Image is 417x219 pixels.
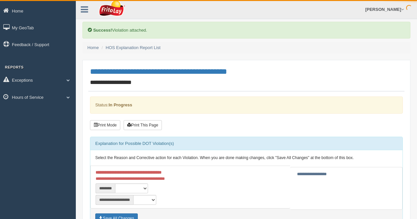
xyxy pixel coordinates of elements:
[90,137,402,150] div: Explanation for Possible DOT Violation(s)
[82,22,410,39] div: Violation attached.
[124,120,162,130] button: Print This Page
[108,102,132,107] strong: In Progress
[87,45,99,50] a: Home
[90,120,120,130] button: Print Mode
[93,28,112,33] b: Success!
[90,150,402,166] div: Select the Reason and Corrective action for each Violation. When you are done making changes, cli...
[90,96,403,113] div: Status:
[106,45,161,50] a: HOS Explanation Report List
